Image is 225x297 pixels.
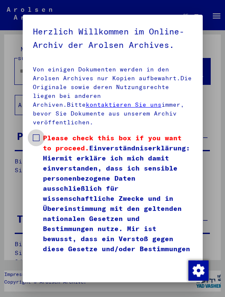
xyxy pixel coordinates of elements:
[43,133,193,274] span: Einverständniserklärung: Hiermit erkläre ich mich damit einverstanden, dass ich sensible personen...
[33,65,193,127] p: Von einigen Dokumenten werden in den Arolsen Archives nur Kopien aufbewahrt.Die Originale sowie d...
[33,25,193,52] h5: Herzlich Willkommen im Online-Archiv der Arolsen Archives.
[86,101,161,108] a: kontaktieren Sie uns
[188,260,209,281] img: Zustimmung ändern
[43,134,182,152] span: Please check this box if you want to proceed.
